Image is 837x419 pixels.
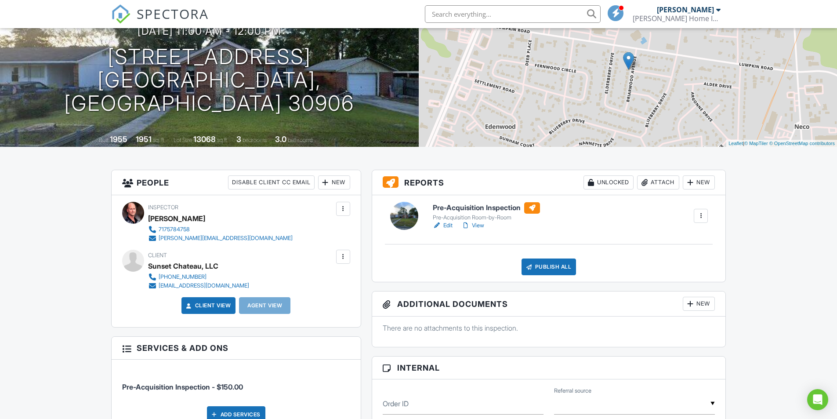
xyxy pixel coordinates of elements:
[275,135,286,144] div: 3.0
[554,387,591,395] label: Referral source
[185,301,231,310] a: Client View
[425,5,601,23] input: Search everything...
[148,212,205,225] div: [PERSON_NAME]
[236,135,241,144] div: 3
[148,273,249,281] a: [PHONE_NUMBER]
[383,399,409,408] label: Order ID
[136,135,152,144] div: 1951
[110,135,127,144] div: 1955
[726,140,837,147] div: |
[217,137,228,143] span: sq.ft.
[744,141,768,146] a: © MapTiler
[111,4,130,24] img: The Best Home Inspection Software - Spectora
[148,234,293,243] a: [PERSON_NAME][EMAIL_ADDRESS][DOMAIN_NAME]
[583,175,634,189] div: Unlocked
[193,135,216,144] div: 13068
[137,4,209,23] span: SPECTORA
[683,175,715,189] div: New
[637,175,679,189] div: Attach
[807,389,828,410] div: Open Intercom Messenger
[728,141,743,146] a: Leaflet
[153,137,165,143] span: sq. ft.
[14,45,405,115] h1: [STREET_ADDRESS] [GEOGRAPHIC_DATA], [GEOGRAPHIC_DATA] 30906
[288,137,313,143] span: bathrooms
[433,221,453,230] a: Edit
[112,170,361,195] h3: People
[111,12,209,30] a: SPECTORA
[159,226,190,233] div: 7175784758
[122,383,243,391] span: Pre-Acquisition Inspection - $150.00
[657,5,714,14] div: [PERSON_NAME]
[112,337,361,360] h3: Services & Add ons
[383,323,715,333] p: There are no attachments to this inspection.
[159,282,249,289] div: [EMAIL_ADDRESS][DOMAIN_NAME]
[633,14,721,23] div: Herbst Home Inspections, LLC
[159,273,207,281] div: [PHONE_NUMBER]
[433,214,540,221] div: Pre-Acquisition Room-by-Room
[243,137,267,143] span: bedrooms
[433,202,540,222] a: Pre-Acquisition Inspection Pre-Acquisition Room-by-Room
[148,259,218,273] div: Sunset Chateau, LLC
[148,204,178,211] span: Inspector
[372,291,726,317] h3: Additional Documents
[122,366,350,399] li: Service: Pre-Acquisition Inspection
[159,235,293,242] div: [PERSON_NAME][EMAIL_ADDRESS][DOMAIN_NAME]
[174,137,192,143] span: Lot Size
[683,297,715,311] div: New
[769,141,835,146] a: © OpenStreetMap contributors
[148,225,293,234] a: 7175784758
[148,281,249,290] a: [EMAIL_ADDRESS][DOMAIN_NAME]
[148,252,167,259] span: Client
[318,175,350,189] div: New
[372,170,726,195] h3: Reports
[228,175,315,189] div: Disable Client CC Email
[99,137,109,143] span: Built
[433,202,540,214] h6: Pre-Acquisition Inspection
[522,259,576,275] div: Publish All
[138,25,281,37] h3: [DATE] 11:00 am - 12:00 pm
[372,357,726,379] h3: Internal
[461,221,484,230] a: View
